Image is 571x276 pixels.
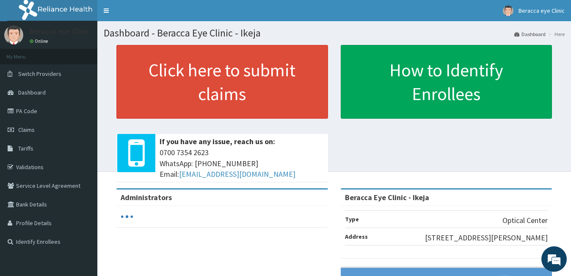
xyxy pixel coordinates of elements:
span: Beracca eye Clinic [519,7,565,14]
b: Type [345,215,359,223]
span: Tariffs [18,145,33,152]
span: Switch Providers [18,70,61,78]
a: How to Identify Enrollees [341,45,552,119]
span: 0700 7354 2623 WhatsApp: [PHONE_NUMBER] Email: [160,147,324,180]
p: Optical Center [502,215,548,226]
p: [STREET_ADDRESS][PERSON_NAME] [425,232,548,243]
a: Dashboard [514,31,546,38]
svg: audio-loading [121,210,133,223]
strong: Beracca Eye Clinic - Ikeja [345,192,429,202]
img: User Image [4,25,23,45]
a: [EMAIL_ADDRESS][DOMAIN_NAME] [179,169,295,179]
h1: Dashboard - Beracca Eye Clinic - Ikeja [104,28,565,39]
a: Online [30,38,50,44]
span: Dashboard [18,89,46,96]
li: Here [546,31,565,38]
img: User Image [503,6,513,16]
span: Claims [18,126,35,134]
b: If you have any issue, reach us on: [160,137,275,146]
a: Click here to submit claims [116,45,328,119]
b: Administrators [121,192,172,202]
b: Address [345,233,368,240]
p: Beracca eye Clinic [30,28,90,35]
